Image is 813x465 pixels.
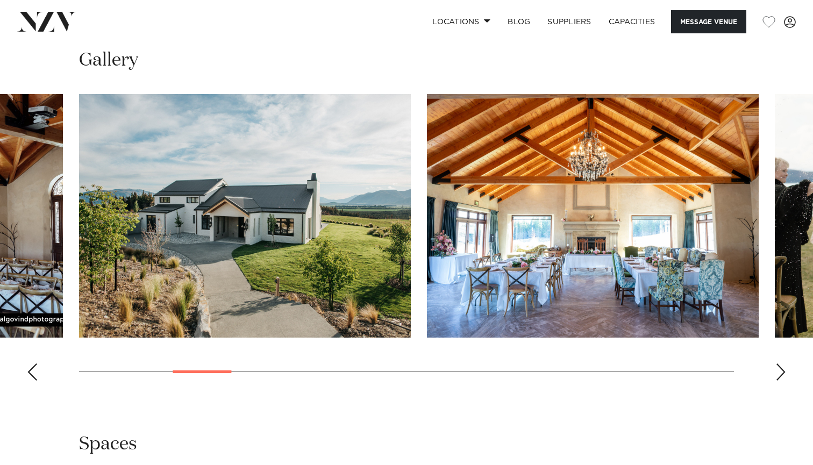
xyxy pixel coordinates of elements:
swiper-slide: 5 / 21 [427,94,759,338]
h2: Spaces [79,432,137,456]
a: BLOG [499,10,539,33]
a: Locations [424,10,499,33]
a: SUPPLIERS [539,10,600,33]
button: Message Venue [671,10,746,33]
h2: Gallery [79,48,138,73]
a: Capacities [600,10,664,33]
img: nzv-logo.png [17,12,76,31]
swiper-slide: 4 / 21 [79,94,411,338]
